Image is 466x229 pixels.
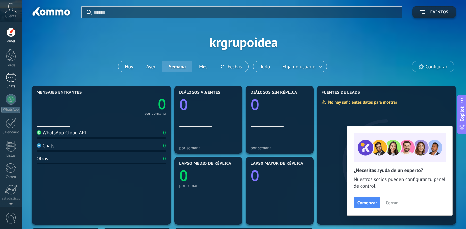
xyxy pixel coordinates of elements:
[251,161,303,166] span: Lapso mayor de réplica
[162,61,192,72] button: Semana
[322,90,360,95] span: Fuentes de leads
[37,143,41,148] img: Chats
[37,90,82,95] span: Mensajes entrantes
[214,61,248,72] button: Fechas
[145,112,166,115] div: por semana
[251,165,259,186] text: 0
[251,145,309,150] div: por semana
[1,130,21,135] div: Calendario
[357,200,377,205] span: Comenzar
[459,107,465,122] span: Copilot
[1,154,21,158] div: Listas
[383,198,401,207] button: Cerrar
[354,197,380,208] button: Comenzar
[37,130,86,136] div: WhatsApp Cloud API
[281,62,317,71] span: Elija un usuario
[192,61,214,72] button: Mes
[354,167,446,174] h2: ¿Necesitas ayuda de un experto?
[386,200,398,205] span: Cerrar
[37,130,41,135] img: WhatsApp Cloud API
[179,94,188,114] text: 0
[163,156,166,162] div: 0
[354,176,446,190] span: Nuestros socios pueden configurar tu panel de control.
[158,94,166,114] text: 0
[412,6,456,18] button: Eventos
[1,39,21,44] div: Panel
[179,161,232,166] span: Lapso medio de réplica
[5,14,16,19] span: Cuenta
[163,130,166,136] div: 0
[163,143,166,149] div: 0
[251,90,297,95] span: Diálogos sin réplica
[253,61,277,72] button: Todo
[1,175,21,179] div: Correo
[277,61,327,72] button: Elija un usuario
[1,63,21,68] div: Leads
[37,156,48,162] div: Otros
[1,84,21,89] div: Chats
[251,94,259,114] text: 0
[1,197,21,201] div: Estadísticas
[430,10,448,15] span: Eventos
[37,143,55,149] div: Chats
[321,99,402,105] div: No hay suficientes datos para mostrar
[179,183,237,188] div: por semana
[179,165,188,186] text: 0
[101,94,166,114] a: 0
[140,61,162,72] button: Ayer
[179,90,221,95] span: Diálogos vigentes
[426,64,447,69] span: Configurar
[1,107,20,113] div: WhatsApp
[179,145,237,150] div: por semana
[118,61,140,72] button: Hoy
